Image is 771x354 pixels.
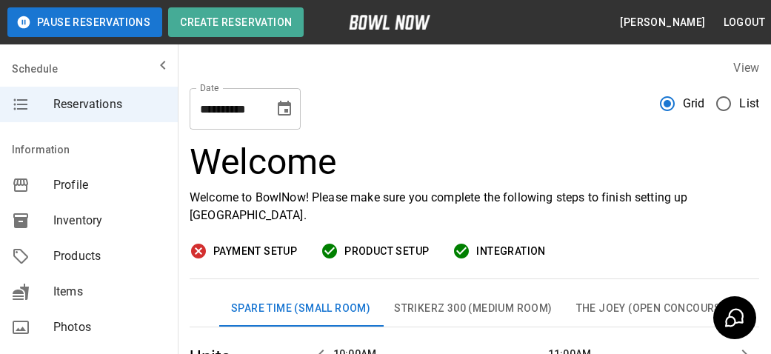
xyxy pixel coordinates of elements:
[213,242,297,261] span: Payment Setup
[219,291,382,327] button: Spare Time (Small Room)
[53,283,166,301] span: Items
[53,247,166,265] span: Products
[349,15,430,30] img: logo
[476,242,545,261] span: Integration
[190,189,759,224] p: Welcome to BowlNow! Please make sure you complete the following steps to finish setting up [GEOGR...
[190,141,759,183] h3: Welcome
[53,318,166,336] span: Photos
[219,291,730,327] div: inventory tabs
[683,95,705,113] span: Grid
[168,7,304,37] button: Create Reservation
[718,9,771,36] button: Logout
[733,61,759,75] label: View
[53,96,166,113] span: Reservations
[7,7,162,37] button: Pause Reservations
[344,242,429,261] span: Product Setup
[739,95,759,113] span: List
[614,9,711,36] button: [PERSON_NAME]
[382,291,564,327] button: Strikerz 300 (Medium Room)
[270,94,299,124] button: Choose date, selected date is Oct 2, 2025
[53,212,166,230] span: Inventory
[53,176,166,194] span: Profile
